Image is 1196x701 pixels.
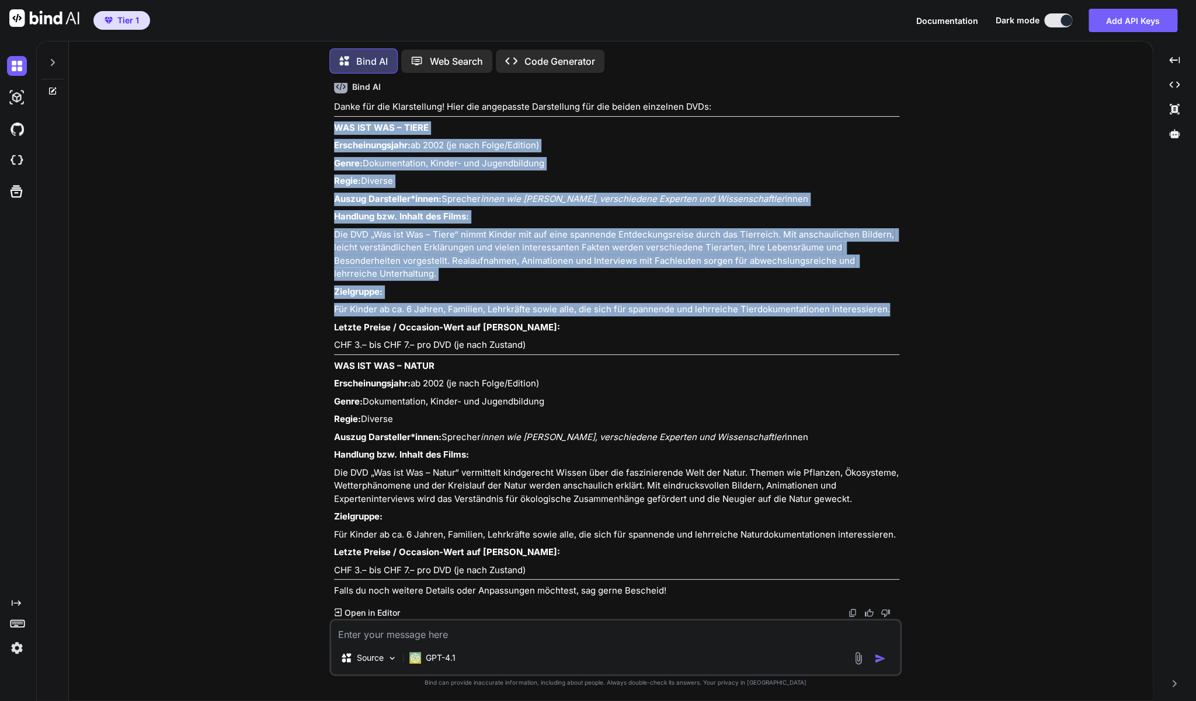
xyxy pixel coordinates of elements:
button: Add API Keys [1089,9,1177,32]
p: ab 2002 (je nach Folge/Edition) [334,139,899,152]
span: Documentation [916,16,978,26]
strong: Auszug Darsteller*innen: [334,431,441,442]
h6: Bind AI [352,81,381,93]
img: githubDark [7,119,27,139]
img: Pick Models [387,653,397,663]
p: Dokumentation, Kinder- und Jugendbildung [334,157,899,170]
img: dislike [881,608,890,618]
button: premiumTier 1 [93,11,150,30]
strong: Regie: [334,175,361,186]
img: like [864,608,874,618]
strong: Letzte Preise / Occasion-Wert auf [PERSON_NAME]: [334,322,560,333]
p: Bind AI [356,54,388,68]
img: Bind AI [9,9,79,27]
em: innen wie [PERSON_NAME], verschiedene Experten und Wissenschaftler [481,193,785,204]
img: attachment [851,651,865,665]
p: Falls du noch weitere Details oder Anpassungen möchtest, sag gerne Bescheid! [334,584,899,598]
strong: WAS IST WAS – NATUR [334,360,434,371]
p: CHF 3.– bis CHF 7.– pro DVD (je nach Zustand) [334,564,899,577]
img: cloudideIcon [7,151,27,170]
img: copy [848,608,857,618]
p: Sprecher innen [334,431,899,444]
p: Code Generator [524,54,595,68]
img: darkChat [7,56,27,76]
strong: Handlung bzw. Inhalt des Films: [334,211,469,222]
p: Open in Editor [344,607,399,619]
p: ab 2002 (je nach Folge/Edition) [334,377,899,390]
strong: Handlung bzw. Inhalt des Films: [334,449,469,460]
p: Danke für die Klarstellung! Hier die angepasste Darstellung für die beiden einzelnen DVDs: [334,100,899,114]
img: GPT-4.1 [409,652,421,664]
p: Die DVD „Was ist Was – Natur“ vermittelt kindgerecht Wissen über die faszinierende Welt der Natur... [334,466,899,506]
p: Diverse [334,175,899,188]
p: Web Search [430,54,483,68]
img: premium [105,17,113,24]
img: settings [7,638,27,658]
strong: Zielgruppe: [334,511,383,522]
p: Sprecher innen [334,193,899,206]
p: Source [357,652,384,664]
span: Tier 1 [117,15,139,26]
strong: Genre: [334,158,363,169]
strong: Erscheinungsjahr: [334,378,411,389]
strong: Zielgruppe: [334,286,383,297]
p: CHF 3.– bis CHF 7.– pro DVD (je nach Zustand) [334,339,899,352]
p: Dokumentation, Kinder- und Jugendbildung [334,395,899,409]
p: Die DVD „Was ist Was – Tiere“ nimmt Kinder mit auf eine spannende Entdeckungsreise durch das Tier... [334,228,899,281]
strong: Erscheinungsjahr: [334,139,411,151]
strong: Regie: [334,413,361,424]
strong: Genre: [334,396,363,407]
strong: Auszug Darsteller*innen: [334,193,441,204]
p: Bind can provide inaccurate information, including about people. Always double-check its answers.... [329,678,902,687]
button: Documentation [916,15,978,27]
span: Dark mode [996,15,1039,26]
p: Für Kinder ab ca. 6 Jahren, Familien, Lehrkräfte sowie alle, die sich für spannende und lehrreich... [334,528,899,542]
img: darkAi-studio [7,88,27,107]
em: innen wie [PERSON_NAME], verschiedene Experten und Wissenschaftler [481,431,785,442]
strong: Letzte Preise / Occasion-Wert auf [PERSON_NAME]: [334,546,560,557]
p: GPT-4.1 [426,652,456,664]
p: Für Kinder ab ca. 6 Jahren, Familien, Lehrkräfte sowie alle, die sich für spannende und lehrreich... [334,303,899,316]
p: Diverse [334,413,899,426]
img: icon [874,653,886,664]
strong: WAS IST WAS – TIERE [334,122,429,133]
